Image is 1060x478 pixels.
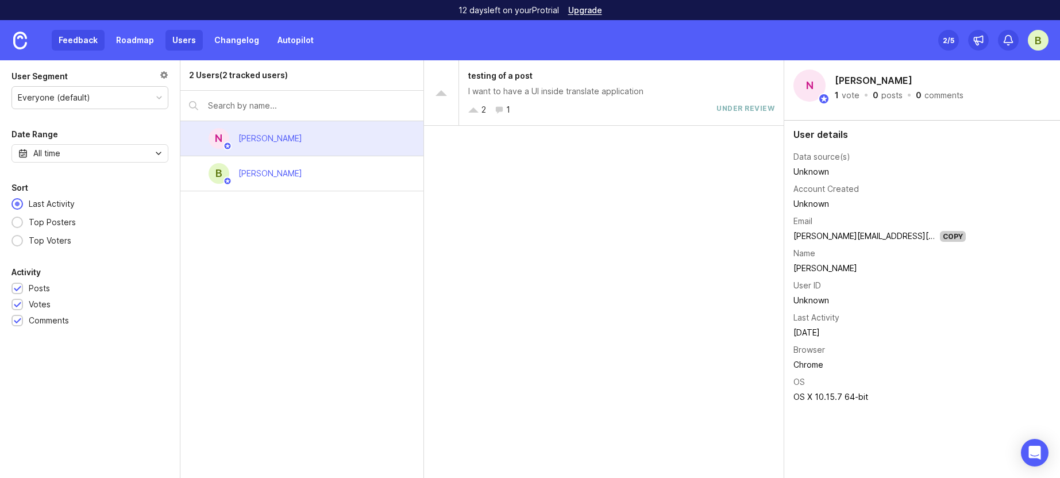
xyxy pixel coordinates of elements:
div: Votes [29,298,51,311]
input: Search by name... [208,99,415,112]
div: Unknown [793,294,966,307]
div: Data source(s) [793,151,850,163]
td: [PERSON_NAME] [793,261,966,276]
svg: toggle icon [149,149,168,158]
a: Autopilot [271,30,321,51]
div: Date Range [11,128,58,141]
div: Last Activity [23,198,80,210]
div: under review [716,103,774,116]
div: Posts [29,282,50,295]
a: Changelog [207,30,266,51]
div: Top Posters [23,216,82,229]
p: 12 days left on your Pro trial [458,5,559,16]
button: 2/5 [938,30,959,51]
div: vote [842,91,859,99]
time: [DATE] [793,327,820,337]
div: 2 Users (2 tracked users) [189,69,288,82]
div: User Segment [11,70,68,83]
div: 2 [481,103,486,116]
div: comments [924,91,963,99]
a: [PERSON_NAME][EMAIL_ADDRESS][PERSON_NAME][DOMAIN_NAME] [793,231,1053,241]
img: Canny Home [13,32,27,49]
div: · [906,91,912,99]
div: [PERSON_NAME] [238,132,302,145]
img: member badge [818,93,830,105]
h2: [PERSON_NAME] [832,72,915,89]
a: Roadmap [109,30,161,51]
a: Users [165,30,203,51]
span: testing of a post [468,71,533,80]
div: Email [793,215,812,228]
div: All time [33,147,60,160]
div: I want to have a UI inside translate application [468,85,774,98]
div: Copy [940,231,966,242]
div: 0 [873,91,878,99]
div: N [793,70,826,102]
div: Everyone (default) [18,91,90,104]
img: member badge [223,177,232,186]
td: Chrome [793,357,966,372]
button: B [1028,30,1049,51]
div: Comments [29,314,69,327]
div: 0 [916,91,922,99]
div: Last Activity [793,311,839,324]
div: Browser [793,344,825,356]
td: Unknown [793,164,966,179]
div: posts [881,91,903,99]
div: B [209,163,229,184]
div: Sort [11,181,28,195]
div: Account Created [793,183,859,195]
img: member badge [223,142,232,151]
div: Activity [11,265,41,279]
div: Name [793,247,815,260]
div: 1 [506,103,510,116]
div: OS [793,376,805,388]
div: 1 [835,91,839,99]
div: Unknown [793,198,966,210]
div: [PERSON_NAME] [238,167,302,180]
td: OS X 10.15.7 64-bit [793,390,966,404]
div: User ID [793,279,821,292]
div: · [863,91,869,99]
a: testing of a postI want to have a UI inside translate application21under review [424,60,784,126]
a: Feedback [52,30,105,51]
a: Upgrade [568,6,602,14]
div: N [209,128,229,149]
div: Open Intercom Messenger [1021,439,1049,467]
div: 2 /5 [943,32,954,48]
div: User details [793,130,1051,139]
div: Top Voters [23,234,77,247]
